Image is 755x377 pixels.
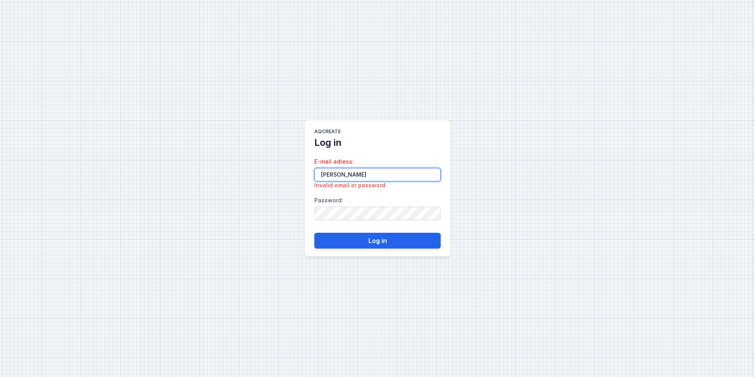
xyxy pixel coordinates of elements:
[314,194,441,220] label: Password :
[314,207,441,220] input: Password:
[314,181,441,189] div: Invalid email or password
[314,233,441,249] button: Log in
[314,168,441,181] input: E-mail adress:Invalid email or password
[314,128,341,136] h1: AQcreate
[314,155,441,189] label: E-mail adress :
[314,136,342,149] h2: Log in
